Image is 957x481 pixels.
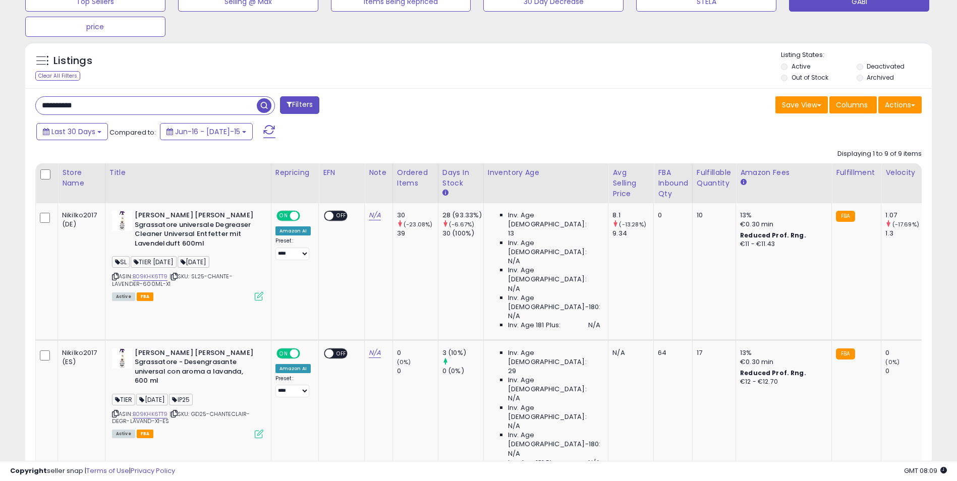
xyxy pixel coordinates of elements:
span: Columns [836,100,868,110]
button: Columns [829,96,877,113]
span: N/A [508,284,520,293]
div: 3 (10%) [442,348,483,357]
div: 0 [885,367,926,376]
a: N/A [369,210,381,220]
div: 0 [658,211,685,220]
div: Inventory Age [488,167,604,178]
button: Save View [775,96,828,113]
b: [PERSON_NAME] [PERSON_NAME] Sgrassatore universale Degreaser Cleaner Universal Entfetter mit Lave... [135,211,257,251]
div: €11 - €11.43 [740,240,824,249]
span: ON [277,349,290,357]
small: (-13.28%) [619,220,646,228]
div: EFN [323,167,360,178]
span: TIER [112,394,136,405]
small: (-23.08%) [404,220,432,228]
span: N/A [508,312,520,321]
div: €0.30 min [740,220,824,229]
div: 10 [697,211,728,220]
div: ASIN: [112,211,263,299]
div: 64 [658,348,685,357]
div: Preset: [275,237,311,260]
span: TIER [DATE] [131,256,177,268]
div: 30 (100%) [442,229,483,238]
span: Inv. Age [DEMOGRAPHIC_DATA]: [508,238,600,257]
button: Jun-16 - [DATE]-15 [160,123,253,140]
div: ASIN: [112,348,263,437]
span: | SKU: SL25-CHANTE-LAVENDER-600ML-X1 [112,272,233,287]
span: Last 30 Days [51,127,95,137]
b: Reduced Prof. Rng. [740,369,806,377]
span: SL [112,256,130,268]
div: 13% [740,348,824,357]
label: Deactivated [867,62,905,71]
button: Actions [878,96,922,113]
div: 0 [397,348,438,357]
div: Fulfillable Quantity [697,167,731,189]
div: 17 [697,348,728,357]
label: Out of Stock [792,73,828,82]
div: Store Name [62,167,101,189]
a: Privacy Policy [131,466,175,475]
div: N/A [612,348,646,357]
div: Nikilko2017 (DE) [62,211,97,229]
div: Displaying 1 to 9 of 9 items [837,149,922,159]
div: Amazon AI [275,226,311,235]
h5: Listings [53,54,92,68]
div: Amazon Fees [740,167,827,178]
div: 0 (0%) [442,367,483,376]
div: Fulfillment [836,167,877,178]
span: Inv. Age [DEMOGRAPHIC_DATA]-180: [508,293,600,312]
button: Last 30 Days [36,123,108,140]
span: Inv. Age [DEMOGRAPHIC_DATA]-180: [508,431,600,449]
small: FBA [836,211,855,222]
div: Avg Selling Price [612,167,649,199]
button: price [25,17,165,37]
div: FBA inbound Qty [658,167,688,199]
div: 1.3 [885,229,926,238]
span: N/A [508,422,520,431]
div: Clear All Filters [35,71,80,81]
span: OFF [298,212,314,220]
small: FBA [836,348,855,359]
div: 30 [397,211,438,220]
small: Days In Stock. [442,189,448,198]
div: Days In Stock [442,167,479,189]
span: OFF [333,212,350,220]
span: FBA [137,430,154,438]
a: Terms of Use [86,466,129,475]
div: Title [109,167,267,178]
div: Repricing [275,167,314,178]
a: N/A [369,348,381,358]
label: Archived [867,73,894,82]
small: (-6.67%) [449,220,474,228]
b: Reduced Prof. Rng. [740,231,806,239]
div: €12 - €12.70 [740,378,824,386]
small: (0%) [885,358,899,366]
span: N/A [508,257,520,266]
span: Jun-16 - [DATE]-15 [175,127,240,137]
span: 2025-08-15 08:09 GMT [904,466,947,475]
span: Compared to: [109,128,156,137]
img: 31f4J0MfA-L._SL40_.jpg [112,211,132,231]
div: Nikilko2017 (ES) [62,348,97,367]
span: N/A [588,321,600,330]
span: [DATE] [178,256,209,268]
a: B09KHK6TT9 [133,272,168,281]
label: Active [792,62,810,71]
p: Listing States: [781,50,932,60]
span: Inv. Age 181 Plus: [508,321,561,330]
div: Velocity [885,167,922,178]
span: All listings currently available for purchase on Amazon [112,292,135,301]
div: 28 (93.33%) [442,211,483,220]
span: Inv. Age [DEMOGRAPHIC_DATA]: [508,211,600,229]
div: 39 [397,229,438,238]
div: Ordered Items [397,167,434,189]
span: ON [277,212,290,220]
div: seller snap | | [10,466,175,476]
span: Inv. Age [DEMOGRAPHIC_DATA]: [508,266,600,284]
span: | SKU: GD25-CHANTECLAIR-DEGR-LAVAND-X1-ES [112,410,250,425]
div: 9.34 [612,229,653,238]
span: Inv. Age [DEMOGRAPHIC_DATA]: [508,348,600,367]
div: €0.30 min [740,357,824,367]
span: N/A [508,394,520,403]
